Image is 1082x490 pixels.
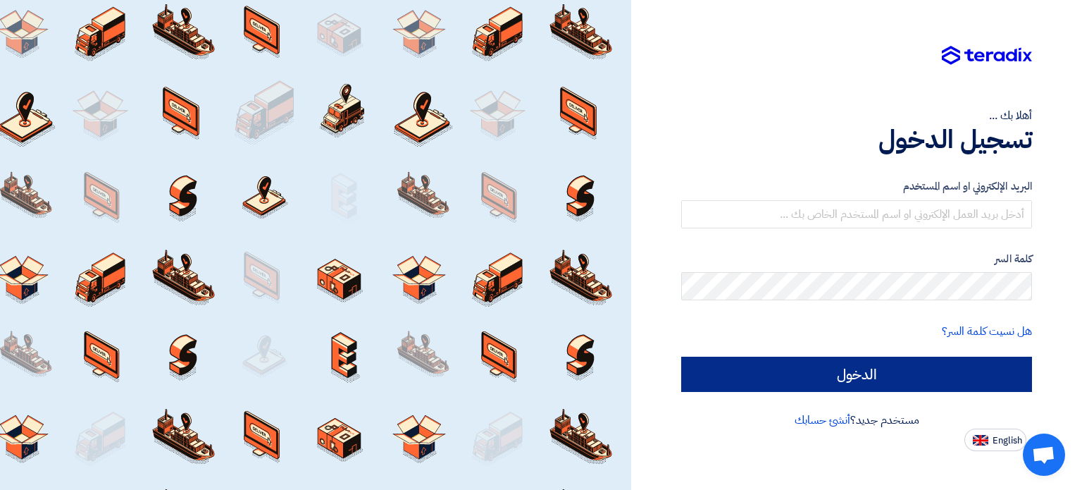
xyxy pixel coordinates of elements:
[681,178,1032,195] label: البريد الإلكتروني او اسم المستخدم
[942,323,1032,340] a: هل نسيت كلمة السر؟
[993,436,1022,446] span: English
[681,200,1032,228] input: أدخل بريد العمل الإلكتروني او اسم المستخدم الخاص بك ...
[795,412,850,429] a: أنشئ حسابك
[1023,434,1065,476] div: Open chat
[973,435,988,446] img: en-US.png
[681,412,1032,429] div: مستخدم جديد؟
[681,124,1032,155] h1: تسجيل الدخول
[681,357,1032,392] input: الدخول
[942,46,1032,66] img: Teradix logo
[681,251,1032,267] label: كلمة السر
[964,429,1026,451] button: English
[681,107,1032,124] div: أهلا بك ...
